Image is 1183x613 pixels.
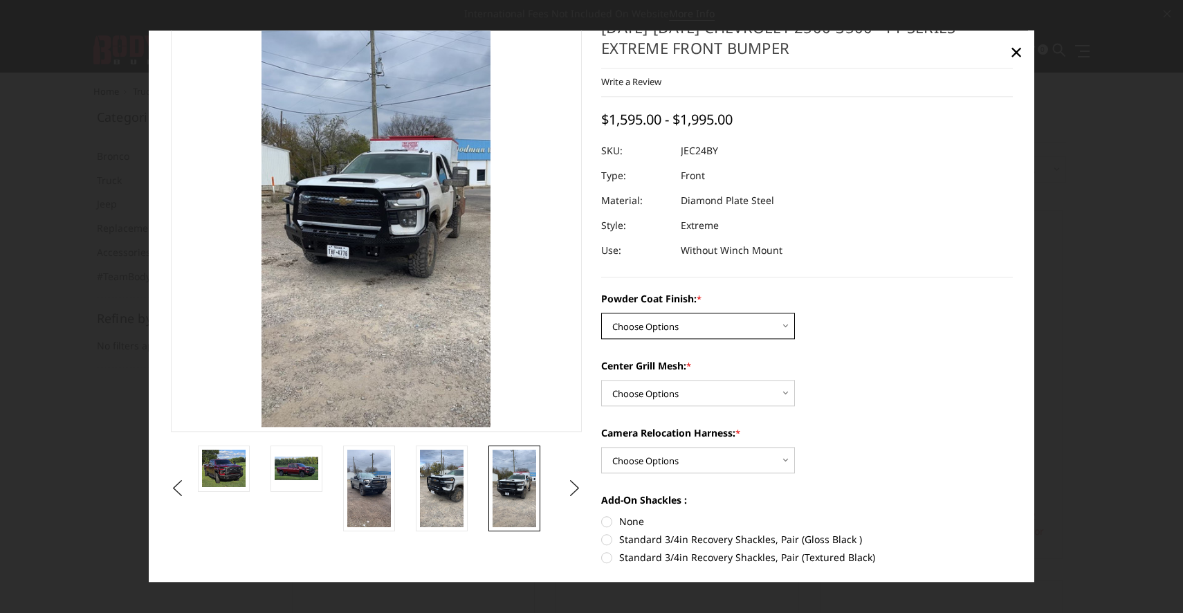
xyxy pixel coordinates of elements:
[681,139,718,164] dd: JEC24BY
[420,450,464,527] img: 2024-2025 Chevrolet 2500-3500 - FT Series - Extreme Front Bumper
[347,450,391,527] img: 2024-2025 Chevrolet 2500-3500 - FT Series - Extreme Front Bumper
[681,214,719,239] dd: Extreme
[681,164,705,189] dd: Front
[565,478,585,499] button: Next
[1005,41,1027,63] a: Close
[681,239,782,264] dd: Without Winch Mount
[681,189,774,214] dd: Diamond Plate Steel
[601,292,1013,306] label: Powder Coat Finish:
[202,450,246,487] img: 2024-2025 Chevrolet 2500-3500 - FT Series - Extreme Front Bumper
[493,450,536,527] img: 2024-2025 Chevrolet 2500-3500 - FT Series - Extreme Front Bumper
[167,478,188,499] button: Previous
[275,457,318,480] img: 2024-2025 Chevrolet 2500-3500 - FT Series - Extreme Front Bumper
[601,493,1013,508] label: Add-On Shackles :
[601,164,670,189] dt: Type:
[601,551,1013,565] label: Standard 3/4in Recovery Shackles, Pair (Textured Black)
[1010,37,1022,66] span: ×
[601,426,1013,441] label: Camera Relocation Harness:
[601,76,661,89] a: Write a Review
[601,359,1013,374] label: Center Grill Mesh:
[601,139,670,164] dt: SKU:
[601,515,1013,529] label: None
[601,189,670,214] dt: Material:
[601,239,670,264] dt: Use:
[171,17,583,432] a: 2024-2025 Chevrolet 2500-3500 - FT Series - Extreme Front Bumper
[601,582,1013,596] label: Add-On Light Bar:
[601,111,733,129] span: $1,595.00 - $1,995.00
[601,17,1013,68] h1: [DATE]-[DATE] Chevrolet 2500-3500 - FT Series - Extreme Front Bumper
[601,533,1013,547] label: Standard 3/4in Recovery Shackles, Pair (Gloss Black )
[601,214,670,239] dt: Style:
